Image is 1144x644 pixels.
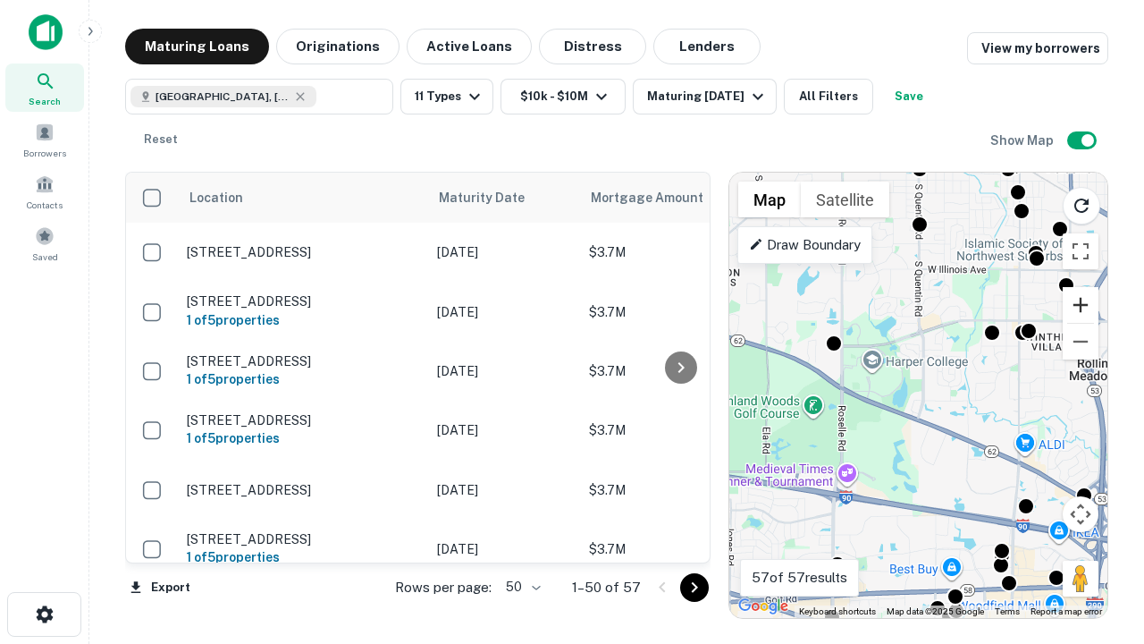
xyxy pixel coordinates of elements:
button: Keyboard shortcuts [799,606,876,618]
p: [DATE] [437,539,571,559]
span: Maturity Date [439,187,548,208]
img: Google [734,595,793,618]
span: Contacts [27,198,63,212]
button: Originations [276,29,400,64]
h6: 1 of 5 properties [187,547,419,567]
div: 0 0 [729,173,1107,618]
span: Map data ©2025 Google [887,606,984,616]
span: Search [29,94,61,108]
p: [DATE] [437,242,571,262]
p: [DATE] [437,302,571,322]
a: Saved [5,219,84,267]
a: Terms (opens in new tab) [995,606,1020,616]
button: Distress [539,29,646,64]
button: Reload search area [1063,187,1100,225]
button: Go to next page [680,573,709,602]
p: [DATE] [437,480,571,500]
th: Maturity Date [428,173,580,223]
button: All Filters [784,79,873,114]
p: [STREET_ADDRESS] [187,482,419,498]
p: Rows per page: [395,577,492,598]
p: [STREET_ADDRESS] [187,531,419,547]
a: Search [5,64,84,112]
p: [DATE] [437,361,571,381]
p: $3.7M [589,302,768,322]
h6: 1 of 5 properties [187,310,419,330]
p: [STREET_ADDRESS] [187,412,419,428]
button: 11 Types [400,79,493,114]
a: Open this area in Google Maps (opens a new window) [734,595,793,618]
p: $3.7M [589,361,768,381]
button: Save your search to get updates of matches that match your search criteria. [880,79,938,114]
th: Mortgage Amount [580,173,777,223]
p: [STREET_ADDRESS] [187,244,419,260]
h6: Show Map [990,131,1056,150]
p: 57 of 57 results [752,567,847,589]
button: Maturing [DATE] [633,79,777,114]
button: Toggle fullscreen view [1063,233,1098,269]
button: Zoom in [1063,287,1098,323]
span: Location [189,187,243,208]
button: Show satellite imagery [801,182,889,217]
button: Show street map [738,182,801,217]
img: capitalize-icon.png [29,14,63,50]
p: 1–50 of 57 [572,577,641,598]
span: Borrowers [23,146,66,160]
span: Saved [32,250,58,264]
button: Lenders [653,29,761,64]
span: Mortgage Amount [591,187,727,208]
p: [DATE] [437,420,571,440]
a: Contacts [5,167,84,216]
p: $3.7M [589,420,768,440]
p: $3.7M [589,539,768,559]
p: [STREET_ADDRESS] [187,293,419,309]
iframe: Chat Widget [1055,444,1144,530]
button: Reset [132,122,189,157]
a: Report a map error [1030,606,1102,616]
button: Active Loans [407,29,532,64]
p: $3.7M [589,480,768,500]
button: $10k - $10M [500,79,626,114]
p: [STREET_ADDRESS] [187,353,419,369]
div: Maturing [DATE] [647,86,769,107]
h6: 1 of 5 properties [187,369,419,389]
th: Location [178,173,428,223]
a: View my borrowers [967,32,1108,64]
a: Borrowers [5,115,84,164]
button: Maturing Loans [125,29,269,64]
span: [GEOGRAPHIC_DATA], [GEOGRAPHIC_DATA] [156,89,290,105]
button: Zoom out [1063,324,1098,360]
button: Export [125,574,195,601]
h6: 1 of 5 properties [187,428,419,448]
div: 50 [499,574,543,600]
button: Drag Pegman onto the map to open Street View [1063,561,1098,597]
p: Draw Boundary [749,234,861,256]
p: $3.7M [589,242,768,262]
